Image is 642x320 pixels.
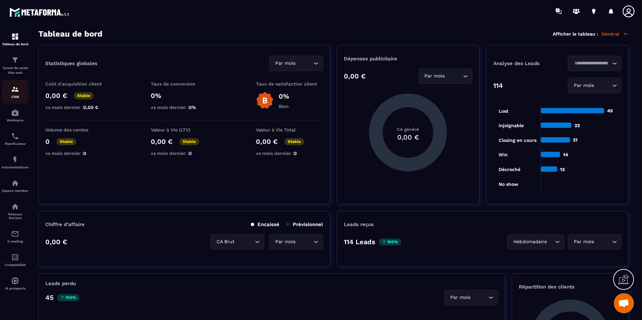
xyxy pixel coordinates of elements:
[553,31,598,37] p: Afficher le tableau :
[2,151,29,174] a: automationsautomationsAutomatisations
[614,293,634,313] div: Ouvrir le chat
[344,238,375,246] p: 114 Leads
[11,109,19,117] img: automations
[2,286,29,290] p: IA prospects
[297,238,312,246] input: Search for option
[11,85,19,93] img: formation
[499,138,537,143] tspan: Closing en cours
[284,138,304,145] p: Stable
[151,127,218,132] p: Valeur à Vie (LTV)
[56,138,76,145] p: Stable
[45,221,85,227] p: Chiffre d’affaire
[2,142,29,146] p: Planificateur
[419,68,472,84] div: Search for option
[499,181,518,187] tspan: No show
[11,33,19,41] img: formation
[279,104,289,109] p: Bien
[9,6,70,18] img: logo
[286,221,323,227] p: Prévisionnel
[519,284,622,290] p: Répartition des clients
[45,280,76,286] p: Leads perdu
[256,127,323,132] p: Valeur à Vie Total
[2,66,29,75] p: Tunnel de vente Site web
[151,81,218,87] p: Taux de conversion
[2,239,29,243] p: E-mailing
[2,28,29,51] a: formationformationTableau de bord
[572,60,610,67] input: Search for option
[274,238,297,246] span: Par mois
[256,81,323,87] p: Taux de satisfaction client
[269,234,323,250] div: Search for option
[45,238,67,246] p: 0,00 €
[2,225,29,248] a: emailemailE-mailing
[507,234,564,250] div: Search for option
[236,238,253,246] input: Search for option
[38,29,102,39] h3: Tableau de bord
[595,238,610,246] input: Search for option
[211,234,264,250] div: Search for option
[548,238,553,246] input: Search for option
[11,277,19,285] img: automations
[189,105,196,110] span: 0%
[2,248,29,272] a: accountantaccountantComptabilité
[251,221,279,227] p: Encaissé
[57,294,80,301] p: 100%
[595,82,610,89] input: Search for option
[499,152,508,157] tspan: Win
[2,118,29,122] p: Webinaire
[2,165,29,169] p: Automatisations
[256,151,323,156] p: vs mois dernier :
[572,82,595,89] span: Par mois
[2,80,29,104] a: formationformationCRM
[151,138,173,146] p: 0,00 €
[11,203,19,211] img: social-network
[45,60,97,66] p: Statistiques globales
[344,56,472,62] p: Dépenses publicitaire
[379,238,401,246] p: 100%
[11,132,19,140] img: scheduler
[2,263,29,267] p: Comptabilité
[45,151,112,156] p: vs mois dernier :
[151,105,218,110] p: vs mois dernier :
[45,127,112,132] p: Volume des ventes
[2,95,29,99] p: CRM
[2,212,29,220] p: Réseaux Sociaux
[2,198,29,225] a: social-networksocial-networkRéseaux Sociaux
[11,156,19,164] img: automations
[45,81,112,87] p: Coût d'acquisition client
[274,60,297,67] span: Par mois
[83,151,86,156] span: 0
[499,167,520,172] tspan: Décroché
[83,105,98,110] span: 0,00 €
[189,151,192,156] span: 0
[493,82,503,90] p: 114
[444,290,498,305] div: Search for option
[11,56,19,64] img: formation
[423,72,446,80] span: Par mois
[2,174,29,198] a: automationsautomationsEspace membre
[45,294,54,302] p: 45
[256,138,278,146] p: 0,00 €
[568,234,622,250] div: Search for option
[256,92,274,109] img: b-badge-o.b3b20ee6.svg
[215,238,236,246] span: CA Brut
[279,92,289,100] p: 0%
[2,189,29,193] p: Espace membre
[572,238,595,246] span: Par mois
[344,221,374,227] p: Leads reçus
[2,104,29,127] a: automationsautomationsWebinaire
[601,31,629,37] p: Général
[45,105,112,110] p: vs mois dernier :
[179,138,199,145] p: Stable
[2,127,29,151] a: schedulerschedulerPlanificateur
[11,179,19,187] img: automations
[2,42,29,46] p: Tableau de bord
[294,151,297,156] span: 0
[11,253,19,261] img: accountant
[499,123,524,128] tspan: injoignable
[269,56,323,71] div: Search for option
[472,294,487,301] input: Search for option
[45,138,50,146] p: 0
[2,51,29,80] a: formationformationTunnel de vente Site web
[344,72,366,80] p: 0,00 €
